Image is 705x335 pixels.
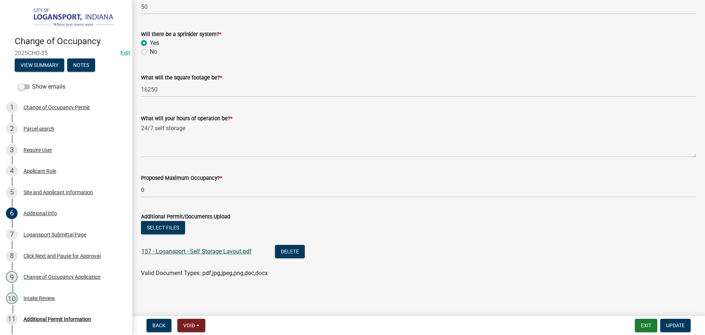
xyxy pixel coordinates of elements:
[15,8,120,28] img: City of Logansport, Indiana
[6,101,18,113] div: 1
[6,186,18,198] div: 5
[141,75,222,81] label: What will the square footage be?
[6,250,18,262] div: 8
[6,313,18,325] div: 11
[23,190,93,195] div: Site and Applicant Information
[23,126,54,131] div: Parcel search
[23,232,86,237] div: Logansport Submittal Page
[18,82,65,91] label: Show emails
[147,319,171,332] button: Back
[141,214,230,220] label: Additional Permit/Documents Upload
[15,50,117,57] span: 2025CHO-35
[635,319,657,332] button: Exit
[23,274,101,279] div: Change of Occupancy Application
[141,270,268,277] span: Valid Document Types: pdf,jpg,jpeg,png,doc,docx
[660,319,691,332] button: Update
[15,58,64,72] button: View Summary
[141,221,185,234] button: Select files
[23,296,55,301] div: Intake Review
[6,292,18,304] div: 10
[150,39,159,47] label: Yes
[666,322,685,328] span: Update
[6,207,18,219] div: 6
[141,176,222,181] label: Proposed Maximum Occupancy?
[141,116,232,121] label: What will your hours of operation be?
[152,322,166,328] span: Back
[120,50,130,57] a: Edit
[23,105,90,110] div: Change of Occupancy Permit
[275,245,305,258] button: Delete
[141,32,221,37] label: Will there be a sprinkler system?
[23,317,91,322] div: Additional Permit Information
[15,63,64,68] wm-modal-confirm: Summary
[23,168,56,174] div: Applicant Role
[141,248,252,255] a: 157 - Logansport - Self Storage Layout.pdf
[23,211,57,216] div: Additional Info
[67,58,95,72] button: Notes
[6,123,18,135] div: 2
[15,36,126,47] h4: Change of Occupancy
[6,271,18,283] div: 9
[120,50,130,57] wm-modal-confirm: Edit Application Number
[150,47,157,56] label: No
[177,319,205,332] button: Void
[275,249,305,256] wm-modal-confirm: Delete Document
[67,63,95,68] wm-modal-confirm: Notes
[23,147,52,153] div: Require User
[6,229,18,240] div: 7
[6,165,18,177] div: 4
[6,144,18,156] div: 3
[23,253,101,259] div: Click Next and Pause for Approval
[183,322,195,328] span: Void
